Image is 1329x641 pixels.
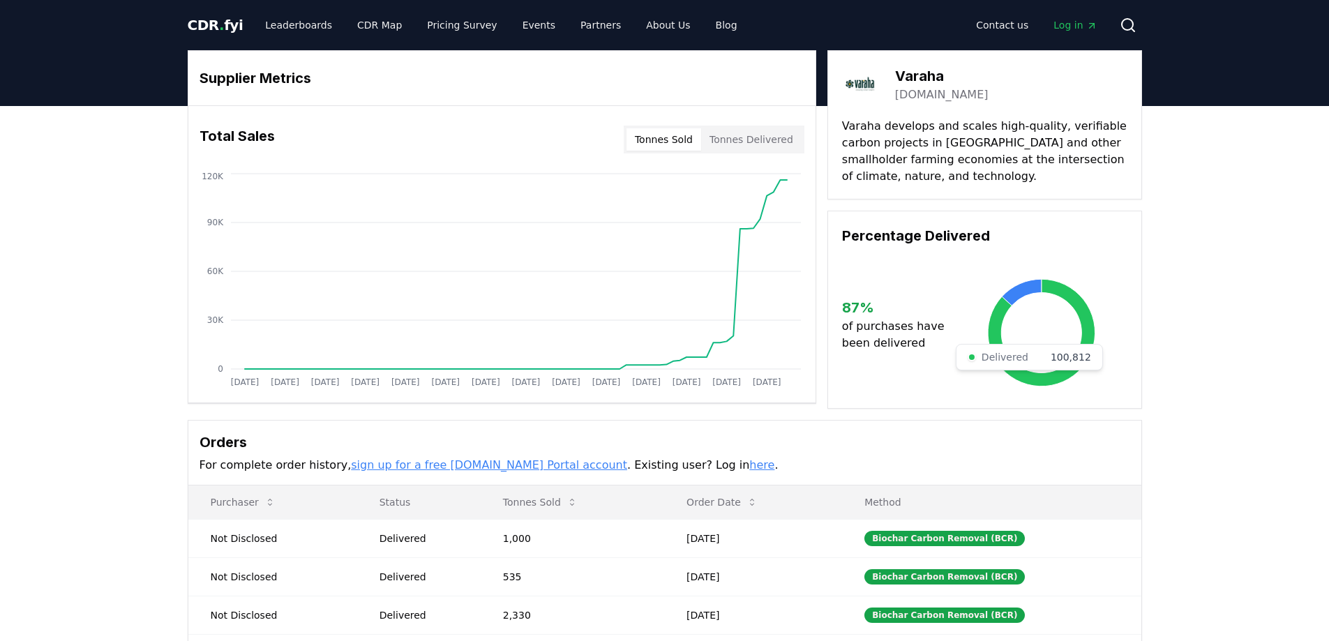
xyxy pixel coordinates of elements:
[380,570,470,584] div: Delivered
[200,126,275,153] h3: Total Sales
[202,172,224,181] tspan: 120K
[346,13,413,38] a: CDR Map
[219,17,224,33] span: .
[351,377,380,387] tspan: [DATE]
[664,596,842,634] td: [DATE]
[254,13,748,38] nav: Main
[207,218,223,227] tspan: 90K
[351,458,627,472] a: sign up for a free [DOMAIN_NAME] Portal account
[705,13,749,38] a: Blog
[664,519,842,557] td: [DATE]
[391,377,419,387] tspan: [DATE]
[511,377,540,387] tspan: [DATE]
[207,315,223,325] tspan: 30K
[701,128,802,151] button: Tonnes Delivered
[200,457,1130,474] p: For complete order history, . Existing user? Log in .
[842,297,956,318] h3: 87 %
[200,488,287,516] button: Purchaser
[207,266,223,276] tspan: 60K
[749,458,774,472] a: here
[632,377,661,387] tspan: [DATE]
[864,531,1025,546] div: Biochar Carbon Removal (BCR)
[592,377,620,387] tspan: [DATE]
[472,377,500,387] tspan: [DATE]
[1042,13,1108,38] a: Log in
[626,128,701,151] button: Tonnes Sold
[481,519,664,557] td: 1,000
[188,557,357,596] td: Not Disclosed
[481,596,664,634] td: 2,330
[368,495,470,509] p: Status
[552,377,580,387] tspan: [DATE]
[675,488,769,516] button: Order Date
[864,569,1025,585] div: Biochar Carbon Removal (BCR)
[511,13,566,38] a: Events
[895,66,989,86] h3: Varaha
[188,17,243,33] span: CDR fyi
[218,364,223,374] tspan: 0
[712,377,741,387] tspan: [DATE]
[310,377,339,387] tspan: [DATE]
[895,86,989,103] a: [DOMAIN_NAME]
[635,13,701,38] a: About Us
[664,557,842,596] td: [DATE]
[380,531,470,545] div: Delivered
[188,596,357,634] td: Not Disclosed
[672,377,700,387] tspan: [DATE]
[569,13,632,38] a: Partners
[481,557,664,596] td: 535
[864,608,1025,623] div: Biochar Carbon Removal (BCR)
[380,608,470,622] div: Delivered
[965,13,1039,38] a: Contact us
[842,225,1127,246] h3: Percentage Delivered
[188,519,357,557] td: Not Disclosed
[965,13,1108,38] nav: Main
[416,13,508,38] a: Pricing Survey
[842,118,1127,185] p: Varaha develops and scales high-quality, verifiable carbon projects in [GEOGRAPHIC_DATA] and othe...
[842,65,881,104] img: Varaha-logo
[230,377,259,387] tspan: [DATE]
[188,15,243,35] a: CDR.fyi
[492,488,589,516] button: Tonnes Sold
[853,495,1129,509] p: Method
[842,318,956,352] p: of purchases have been delivered
[271,377,299,387] tspan: [DATE]
[254,13,343,38] a: Leaderboards
[431,377,460,387] tspan: [DATE]
[752,377,781,387] tspan: [DATE]
[1053,18,1097,32] span: Log in
[200,68,804,89] h3: Supplier Metrics
[200,432,1130,453] h3: Orders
